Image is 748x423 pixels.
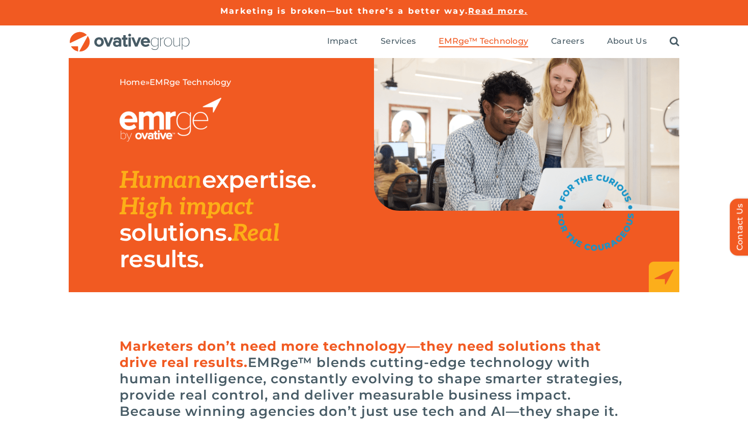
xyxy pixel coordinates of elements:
span: results. [120,244,204,273]
span: solutions. [120,218,232,247]
a: Marketing is broken—but there’s a better way. [220,6,468,16]
h6: EMRge™ blends cutting-edge technology with human intelligence, constantly evolving to shape smart... [120,338,628,419]
nav: Menu [327,25,679,58]
span: » [120,77,231,88]
span: EMRge Technology [150,77,231,87]
a: OG_Full_horizontal_RGB [69,31,191,40]
span: Human [120,166,202,195]
a: Search [670,36,679,47]
a: EMRge™ Technology [439,36,528,47]
span: About Us [607,36,647,46]
span: Impact [327,36,358,46]
img: EMRGE_RGB_wht [120,98,221,142]
a: About Us [607,36,647,47]
a: Read more. [468,6,528,16]
span: High impact [120,193,253,221]
img: EMRge Landing Page Header Image [374,58,679,211]
span: Marketers don’t need more technology—they need solutions that drive real results. [120,338,601,371]
span: EMRge™ Technology [439,36,528,46]
span: expertise. [202,165,317,194]
span: Services [381,36,416,46]
a: Home [120,77,146,87]
a: Impact [327,36,358,47]
span: Careers [551,36,584,46]
a: Careers [551,36,584,47]
a: Services [381,36,416,47]
img: EMRge_HomePage_Elements_Arrow Box [649,262,679,292]
span: Real [232,219,279,248]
